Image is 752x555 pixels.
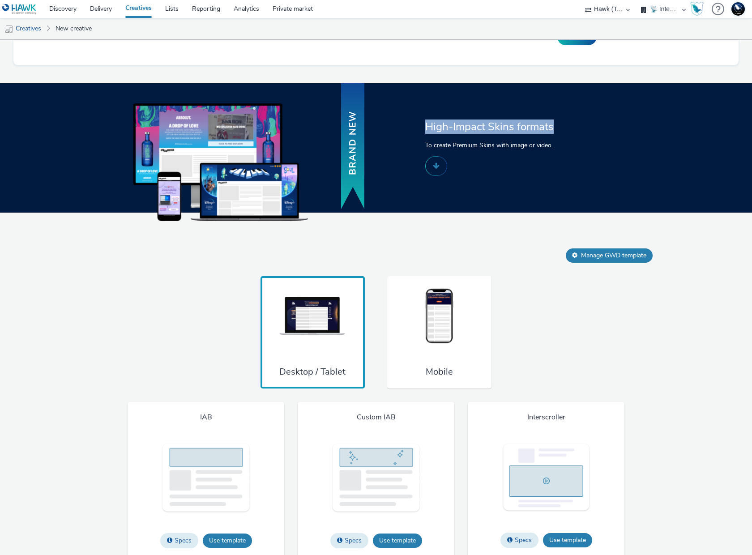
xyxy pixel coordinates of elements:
button: Use template [373,534,422,548]
img: thumbnail of rich media template [331,443,421,513]
h4: Custom IAB [357,413,396,423]
img: thumbnail of rich media template [161,443,251,513]
button: Specs [330,533,368,548]
h2: High-Impact Skins formats [425,120,609,134]
a: Hawk Academy [690,2,707,16]
h4: IAB [200,413,212,423]
img: thumbnail of rich media template [501,443,591,512]
h3: Desktop / Tablet [279,366,346,378]
img: thumbnail of rich media desktop type [279,287,346,346]
img: example of skins on dekstop, tablet and mobile devices [133,104,308,221]
img: Support Hawk [731,2,745,16]
button: Specs [160,533,198,548]
img: undefined Logo [2,4,37,15]
img: thumbnail of rich media mobile type [406,287,473,346]
img: mobile [4,25,13,34]
a: New creative [51,18,96,39]
h3: Mobile [426,366,453,378]
img: banner with new text [339,82,366,211]
button: Specs [500,533,538,548]
img: Hawk Academy [690,2,704,16]
h4: Interscroller [527,413,565,423]
button: Manage GWD template [566,248,653,263]
p: To create Premium Skins with image or video. [425,141,609,150]
button: Use template [203,534,252,548]
button: Use template [543,533,592,547]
